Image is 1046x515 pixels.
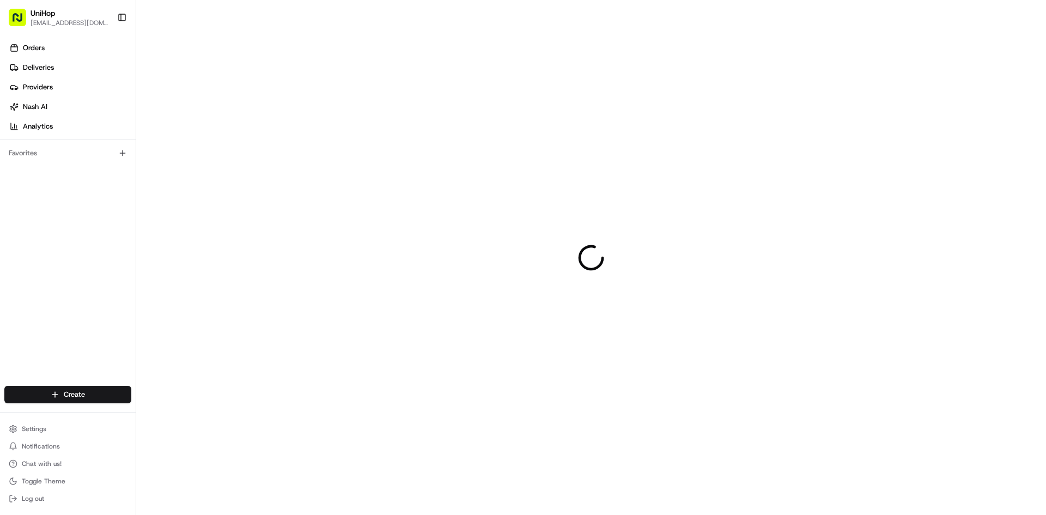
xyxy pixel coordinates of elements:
button: UniHop [31,8,55,19]
button: Log out [4,491,131,506]
span: Providers [23,82,53,92]
span: Log out [22,494,44,503]
button: Create [4,386,131,403]
button: Chat with us! [4,456,131,471]
span: Notifications [22,442,60,451]
a: Analytics [4,118,136,135]
span: Toggle Theme [22,477,65,486]
span: Chat with us! [22,459,62,468]
a: Orders [4,39,136,57]
a: Deliveries [4,59,136,76]
span: Nash AI [23,102,47,112]
span: Create [64,390,85,399]
button: Settings [4,421,131,437]
button: UniHop[EMAIL_ADDRESS][DOMAIN_NAME] [4,4,113,31]
span: Analytics [23,122,53,131]
span: Settings [22,425,46,433]
span: Deliveries [23,63,54,72]
a: Nash AI [4,98,136,116]
button: Notifications [4,439,131,454]
span: Orders [23,43,45,53]
a: Providers [4,78,136,96]
div: Favorites [4,144,131,162]
button: [EMAIL_ADDRESS][DOMAIN_NAME] [31,19,108,27]
button: Toggle Theme [4,474,131,489]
